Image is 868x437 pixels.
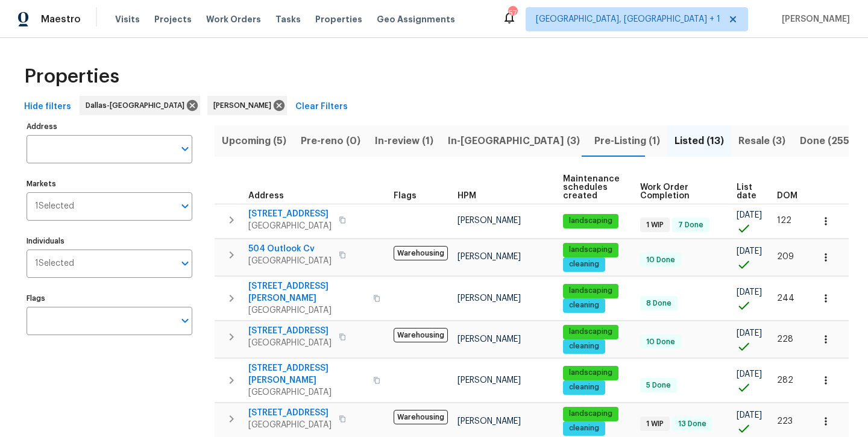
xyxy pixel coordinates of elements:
span: [GEOGRAPHIC_DATA] [248,337,332,349]
span: 8 Done [641,298,676,309]
span: [DATE] [737,211,762,219]
span: Work Order Completion [640,183,716,200]
span: Warehousing [394,328,448,342]
span: 282 [777,376,793,385]
span: [GEOGRAPHIC_DATA] [248,220,332,232]
span: cleaning [564,423,604,433]
span: [PERSON_NAME] [458,216,521,225]
div: 57 [508,7,517,19]
span: 7 Done [673,220,708,230]
span: Done (255) [800,133,853,149]
span: List date [737,183,756,200]
span: landscaping [564,327,617,337]
span: [PERSON_NAME] [458,376,521,385]
button: Open [177,312,193,329]
span: 209 [777,253,794,261]
span: Projects [154,13,192,25]
span: Properties [315,13,362,25]
span: [GEOGRAPHIC_DATA] [248,419,332,431]
span: 10 Done [641,255,680,265]
span: In-review (1) [375,133,433,149]
span: 13 Done [673,419,711,429]
span: [STREET_ADDRESS] [248,407,332,419]
span: [DATE] [737,329,762,338]
span: 228 [777,335,793,344]
span: Pre-reno (0) [301,133,360,149]
span: [STREET_ADDRESS] [248,325,332,337]
span: In-[GEOGRAPHIC_DATA] (3) [448,133,580,149]
span: Upcoming (5) [222,133,286,149]
span: landscaping [564,286,617,296]
span: [DATE] [737,411,762,420]
span: 5 Done [641,380,676,391]
span: landscaping [564,409,617,419]
span: 1 WIP [641,419,668,429]
span: Geo Assignments [377,13,455,25]
span: [PERSON_NAME] [458,294,521,303]
span: cleaning [564,300,604,310]
span: 1 WIP [641,220,668,230]
span: [GEOGRAPHIC_DATA], [GEOGRAPHIC_DATA] + 1 [536,13,720,25]
button: Open [177,198,193,215]
button: Hide filters [19,96,76,118]
span: [STREET_ADDRESS] [248,208,332,220]
span: 223 [777,417,793,426]
label: Markets [27,180,192,187]
label: Individuals [27,237,192,245]
span: 1 Selected [35,201,74,212]
span: [DATE] [737,370,762,379]
span: [STREET_ADDRESS][PERSON_NAME] [248,362,366,386]
span: [PERSON_NAME] [213,99,276,112]
label: Flags [27,295,192,302]
span: [GEOGRAPHIC_DATA] [248,386,366,398]
span: Warehousing [394,410,448,424]
span: Clear Filters [295,99,348,115]
span: [PERSON_NAME] [458,253,521,261]
span: Listed (13) [675,133,724,149]
span: Address [248,192,284,200]
span: cleaning [564,341,604,351]
span: Maestro [41,13,81,25]
span: [GEOGRAPHIC_DATA] [248,255,332,267]
span: Tasks [275,15,301,24]
span: Pre-Listing (1) [594,133,660,149]
span: [GEOGRAPHIC_DATA] [248,304,366,316]
span: cleaning [564,259,604,269]
span: [DATE] [737,288,762,297]
span: 504 Outlook Cv [248,243,332,255]
span: [PERSON_NAME] [458,335,521,344]
label: Address [27,123,192,130]
span: 1 Selected [35,259,74,269]
span: Dallas-[GEOGRAPHIC_DATA] [86,99,189,112]
div: [PERSON_NAME] [207,96,287,115]
span: 122 [777,216,791,225]
span: [DATE] [737,247,762,256]
button: Open [177,140,193,157]
span: Visits [115,13,140,25]
span: Resale (3) [738,133,785,149]
span: landscaping [564,245,617,255]
span: DOM [777,192,797,200]
span: [PERSON_NAME] [458,417,521,426]
span: Work Orders [206,13,261,25]
span: Flags [394,192,417,200]
div: Dallas-[GEOGRAPHIC_DATA] [80,96,200,115]
span: 10 Done [641,337,680,347]
span: [PERSON_NAME] [777,13,850,25]
span: HPM [458,192,476,200]
span: landscaping [564,368,617,378]
span: 244 [777,294,794,303]
button: Clear Filters [291,96,353,118]
span: landscaping [564,216,617,226]
span: [STREET_ADDRESS][PERSON_NAME] [248,280,366,304]
span: Warehousing [394,246,448,260]
span: Hide filters [24,99,71,115]
button: Open [177,255,193,272]
span: Maintenance schedules created [563,175,620,200]
span: Properties [24,71,119,83]
span: cleaning [564,382,604,392]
